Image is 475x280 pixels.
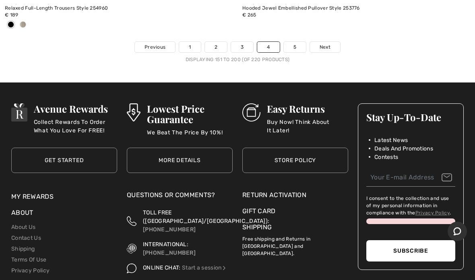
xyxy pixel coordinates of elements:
span: € 189 [5,12,19,18]
img: Toll Free (Canada/US) [127,208,136,234]
a: Start a session [182,264,227,271]
h3: Stay Up-To-Date [366,112,455,122]
a: Previous [135,42,175,52]
div: Questions or Comments? [127,190,233,204]
img: Easy Returns [242,103,260,121]
a: Shipping [11,245,35,252]
iframe: Opens a widget where you can chat to one of our agents [448,222,467,242]
a: 4 [257,42,279,52]
p: Free shipping and Returns in [GEOGRAPHIC_DATA] and [GEOGRAPHIC_DATA]. [242,232,348,257]
div: Relaxed Full-Length Trousers Style 254960 [5,6,233,11]
p: Buy Now! Think About It Later! [267,118,348,134]
a: More Details [127,148,233,173]
a: Privacy Policy [11,267,50,274]
span: Next [320,43,330,51]
a: Return Activation [242,190,348,200]
span: TOLL FREE ([GEOGRAPHIC_DATA]/[GEOGRAPHIC_DATA]): [143,209,269,224]
a: Terms Of Use [11,256,47,263]
h3: Lowest Price Guarantee [147,103,233,124]
img: Online Chat [127,264,136,273]
label: I consent to the collection and use of my personal information in compliance with the . [366,195,455,216]
a: Next [310,42,340,52]
span: Deals And Promotions [374,144,433,153]
a: Shipping [242,223,272,231]
p: We Beat The Price By 10%! [147,128,233,144]
a: Get Started [11,148,117,173]
a: My Rewards [11,193,54,200]
a: Privacy Policy [415,210,450,216]
a: [PHONE_NUMBER] [143,249,196,256]
a: Store Policy [242,148,348,173]
img: International [127,240,136,257]
p: Collect Rewards To Order What You Love For FREE! [34,118,117,134]
a: 5 [284,42,306,52]
span: ONLINE CHAT: [143,264,181,271]
a: [PHONE_NUMBER] [143,226,196,233]
img: Avenue Rewards [11,103,27,121]
img: Online Chat [221,265,227,271]
div: About [11,208,117,222]
span: Contests [374,153,398,161]
a: Gift Card [242,206,348,216]
a: 2 [205,42,227,52]
span: € 265 [242,12,256,18]
a: 1 [179,42,200,52]
div: Black [5,19,17,32]
h3: Avenue Rewards [34,103,117,114]
a: About Us [11,224,35,231]
div: Birch [17,19,29,32]
div: Hooded Jewel Embellished Pullover Style 253776 [242,6,470,11]
h3: Easy Returns [267,103,348,114]
a: Contact Us [11,235,41,241]
span: Latest News [374,136,408,144]
span: Previous [145,43,165,51]
span: INTERNATIONAL: [143,241,188,248]
input: Your E-mail Address [366,169,455,187]
button: Subscribe [366,240,455,261]
a: 3 [231,42,253,52]
img: Lowest Price Guarantee [127,103,140,121]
